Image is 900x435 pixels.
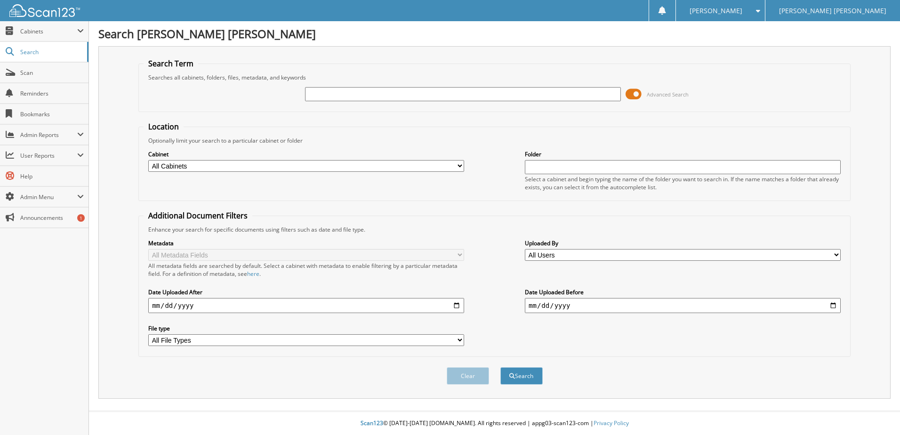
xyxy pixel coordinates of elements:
[9,4,80,17] img: scan123-logo-white.svg
[148,298,464,313] input: start
[98,26,891,41] h1: Search [PERSON_NAME] [PERSON_NAME]
[525,175,841,191] div: Select a cabinet and begin typing the name of the folder you want to search in. If the name match...
[500,367,543,385] button: Search
[20,131,77,139] span: Admin Reports
[247,270,259,278] a: here
[148,288,464,296] label: Date Uploaded After
[647,91,689,98] span: Advanced Search
[144,58,198,69] legend: Search Term
[20,27,77,35] span: Cabinets
[148,262,464,278] div: All metadata fields are searched by default. Select a cabinet with metadata to enable filtering b...
[77,214,85,222] div: 1
[148,239,464,247] label: Metadata
[20,193,77,201] span: Admin Menu
[20,69,84,77] span: Scan
[144,226,845,234] div: Enhance your search for specific documents using filters such as date and file type.
[525,288,841,296] label: Date Uploaded Before
[525,298,841,313] input: end
[148,150,464,158] label: Cabinet
[89,412,900,435] div: © [DATE]-[DATE] [DOMAIN_NAME]. All rights reserved | appg03-scan123-com |
[144,121,184,132] legend: Location
[525,150,841,158] label: Folder
[447,367,489,385] button: Clear
[20,172,84,180] span: Help
[144,73,845,81] div: Searches all cabinets, folders, files, metadata, and keywords
[144,137,845,145] div: Optionally limit your search to a particular cabinet or folder
[144,210,252,221] legend: Additional Document Filters
[779,8,886,14] span: [PERSON_NAME] [PERSON_NAME]
[361,419,383,427] span: Scan123
[525,239,841,247] label: Uploaded By
[690,8,742,14] span: [PERSON_NAME]
[20,110,84,118] span: Bookmarks
[20,152,77,160] span: User Reports
[20,214,84,222] span: Announcements
[20,48,82,56] span: Search
[20,89,84,97] span: Reminders
[594,419,629,427] a: Privacy Policy
[148,324,464,332] label: File type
